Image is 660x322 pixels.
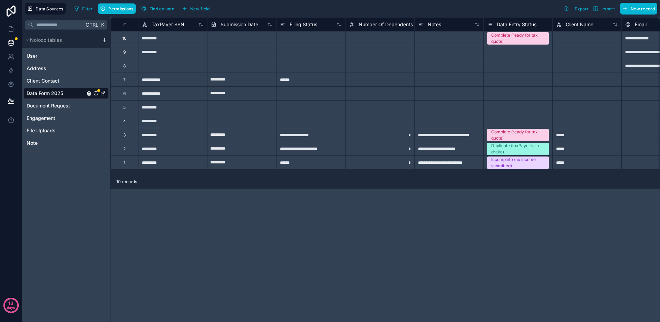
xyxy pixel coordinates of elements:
[149,6,174,11] span: Find column
[108,6,133,11] span: Permissions
[124,160,125,165] div: 1
[221,21,258,28] span: Submission Date
[123,63,126,69] div: 8
[428,21,441,28] span: Notes
[116,179,137,184] span: 10 records
[7,303,15,312] p: days
[116,22,133,27] div: #
[601,6,615,11] span: Import
[25,3,66,15] button: Data Sources
[566,21,593,28] span: Client Name
[122,36,127,41] div: 10
[123,119,126,124] div: 4
[190,6,210,11] span: New field
[123,49,126,55] div: 9
[561,3,591,15] button: Export
[98,3,136,14] button: Permissions
[620,3,657,15] button: New record
[123,132,126,138] div: 3
[85,20,99,29] span: Ctrl
[491,157,545,169] div: Incomplete (no income submitted)
[98,3,138,14] a: Permissions
[290,21,317,28] span: Filing Status
[71,3,95,14] button: Filter
[123,105,126,110] div: 5
[82,6,93,11] span: Filter
[497,21,536,28] span: Data Entry Status
[36,6,64,11] span: Data Sources
[123,77,126,83] div: 7
[617,3,657,15] a: New record
[123,91,126,96] div: 6
[491,143,545,155] div: Duplicate (taxPayer is in drake)
[491,129,545,141] div: Complete (ready for tax quote)
[8,300,13,307] p: 13
[591,3,617,15] button: Import
[359,21,413,28] span: Number Of Dependents
[491,32,545,45] div: Complete (ready for tax quote)
[100,22,105,27] span: K
[152,21,184,28] span: TaxPayer SSN
[123,146,126,152] div: 2
[575,6,588,11] span: Export
[635,21,647,28] span: Email
[179,3,212,14] button: New field
[139,3,177,14] button: Find column
[631,6,655,11] span: New record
